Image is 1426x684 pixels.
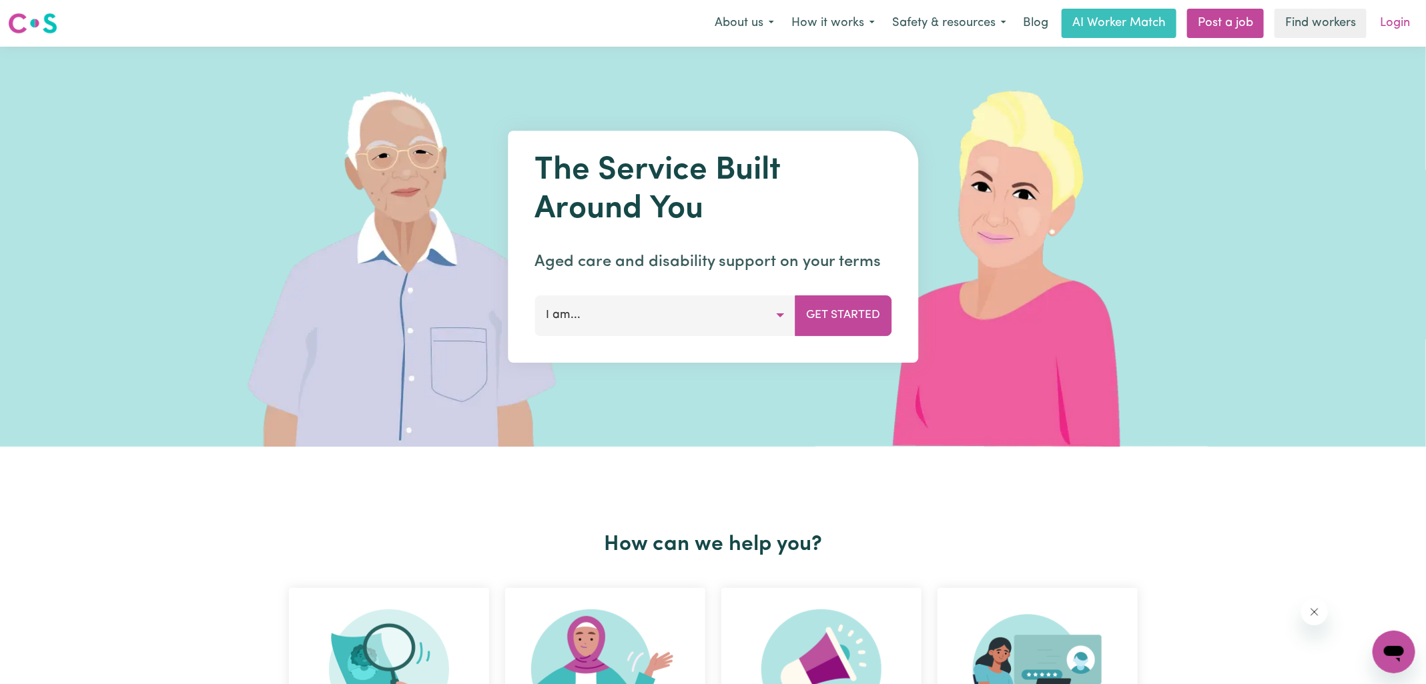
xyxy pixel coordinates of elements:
p: Aged care and disability support on your terms [534,250,892,274]
button: About us [706,9,783,37]
button: Get Started [795,295,892,335]
span: Need any help? [8,9,81,20]
h2: How can we help you? [281,532,1146,557]
iframe: Button to launch messaging window [1373,631,1415,673]
a: Find workers [1275,9,1367,38]
a: AI Worker Match [1062,9,1176,38]
a: Post a job [1187,9,1264,38]
img: Careseekers logo [8,11,57,35]
h1: The Service Built Around You [534,152,892,229]
a: Careseekers logo [8,8,57,39]
a: Login [1372,9,1418,38]
button: I am... [534,295,795,335]
button: How it works [783,9,883,37]
a: Blog [1015,9,1056,38]
button: Safety & resources [883,9,1015,37]
iframe: Close message [1301,599,1328,625]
